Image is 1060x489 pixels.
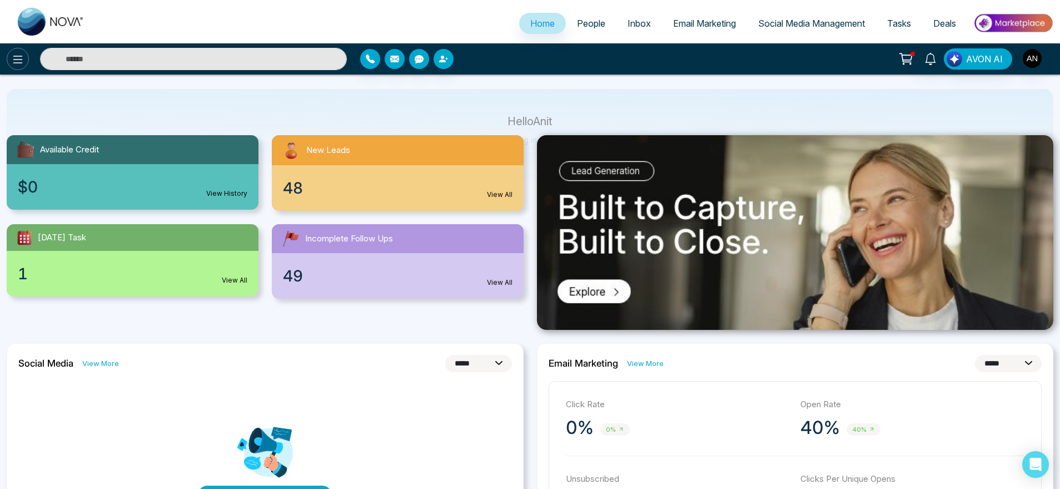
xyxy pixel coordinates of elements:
span: New Leads [306,144,350,157]
span: 40% [847,423,880,436]
span: AVON AI [966,52,1003,66]
span: 1 [18,262,28,285]
a: Tasks [876,13,922,34]
img: User Avatar [1023,49,1042,68]
img: availableCredit.svg [16,140,36,160]
a: People [566,13,616,34]
h2: Email Marketing [549,358,618,369]
a: Incomplete Follow Ups49View All [265,224,530,299]
img: Lead Flow [947,51,962,67]
img: Market-place.gif [973,11,1053,36]
a: View All [222,275,247,285]
span: Incomplete Follow Ups [305,233,393,245]
p: Open Rate [800,398,1024,411]
p: Clicks Per Unique Opens [800,473,1024,486]
img: Analytics png [237,424,293,480]
p: Hello Anit [442,117,618,126]
img: todayTask.svg [16,229,33,246]
a: Social Media Management [747,13,876,34]
h2: Social Media [18,358,73,369]
button: AVON AI [944,48,1012,70]
a: View More [82,358,119,369]
a: Home [519,13,566,34]
p: Unsubscribed [566,473,790,486]
span: Inbox [628,18,651,29]
span: Home [530,18,555,29]
span: People [577,18,605,29]
img: followUps.svg [281,229,301,249]
div: Open Intercom Messenger [1022,451,1049,478]
a: View History [206,189,247,199]
span: Tasks [887,18,911,29]
span: Social Media Management [758,18,865,29]
span: Deals [933,18,956,29]
a: View All [487,278,512,288]
span: [DATE] Task [38,231,86,244]
span: Available Credit [40,144,99,156]
a: Deals [922,13,967,34]
img: newLeads.svg [281,140,302,161]
a: Inbox [616,13,662,34]
a: New Leads48View All [265,135,530,211]
span: $0 [18,175,38,199]
p: 40% [800,417,840,439]
p: 0% [566,417,594,439]
a: View All [487,190,512,200]
img: Nova CRM Logo [18,8,84,36]
span: 0% [600,423,630,436]
a: Email Marketing [662,13,747,34]
img: . [537,135,1054,330]
span: Email Marketing [673,18,736,29]
a: View More [627,358,664,369]
span: 49 [283,264,303,288]
span: 48 [283,176,303,200]
p: Click Rate [566,398,790,411]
